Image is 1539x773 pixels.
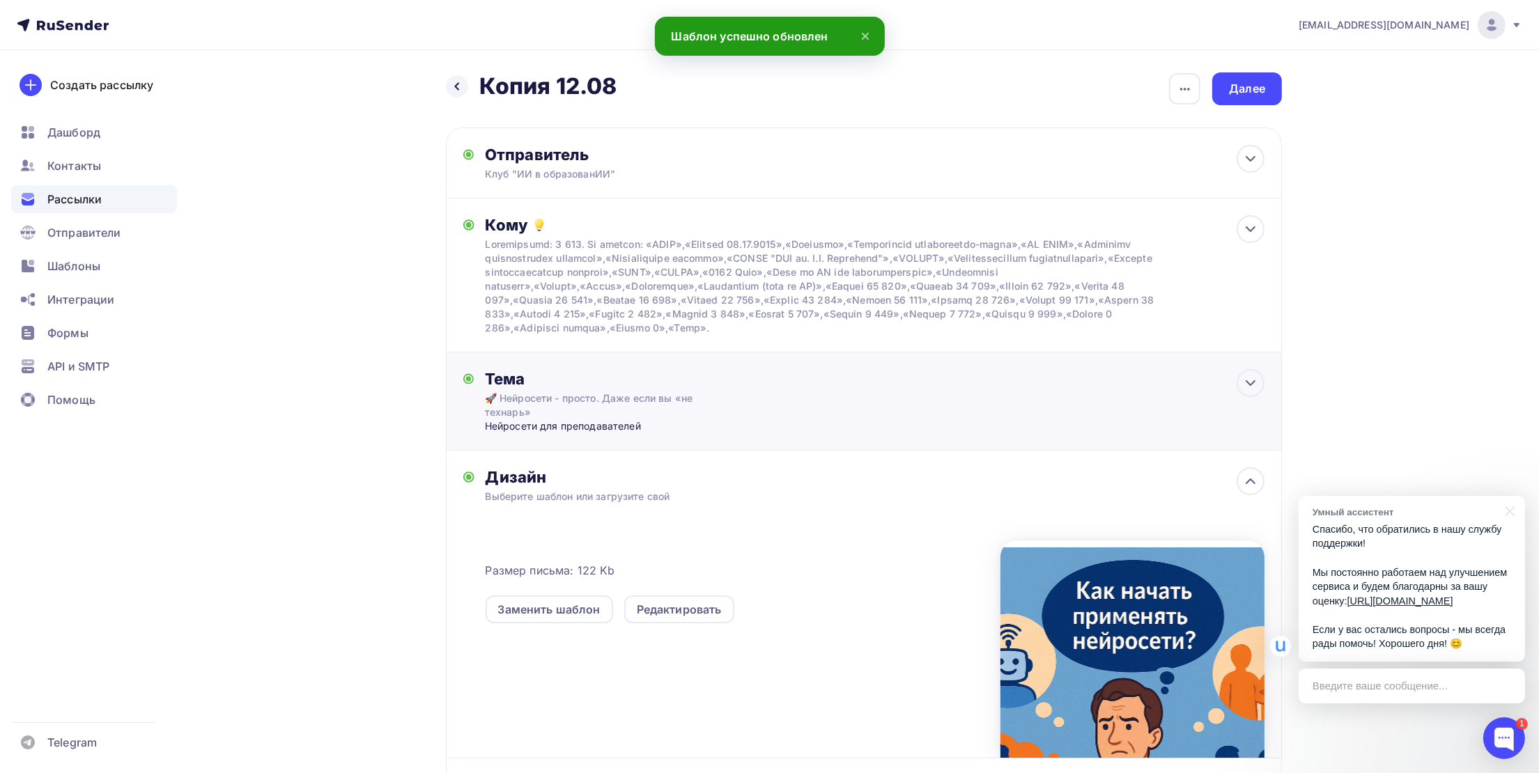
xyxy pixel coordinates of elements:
div: Дизайн [486,467,1265,487]
a: Отправители [11,219,177,247]
span: Размер письма: 122 Kb [486,562,615,579]
a: Рассылки [11,185,177,213]
div: Умный ассистент [1313,506,1497,519]
span: Шаблоны [47,258,100,274]
div: Нейросети для преподавателей [485,419,760,433]
span: Формы [47,325,88,341]
div: 🚀 Нейросети - просто. Даже если вы «не технарь» [485,391,733,419]
a: [URL][DOMAIN_NAME] [1347,595,1453,607]
a: Шаблоны [11,252,177,280]
p: Спасибо, что обратились в нашу службу поддержки! Мы постоянно работаем над улучшением сервиса и б... [1313,522,1511,651]
div: Клуб "ИИ в образованИИ" [485,167,757,181]
img: Умный ассистент [1270,636,1291,657]
h2: Копия 12.08 [479,72,617,100]
span: Рассылки [47,191,102,208]
div: Далее [1229,81,1265,97]
span: API и SMTP [47,358,109,375]
div: Выберите шаблон или загрузите свой [486,490,1187,503]
span: Помощь [47,391,95,408]
div: Введите ваше сообщение... [1299,669,1525,703]
a: Контакты [11,152,177,180]
span: Интеграции [47,291,114,308]
div: Отправитель [485,145,787,164]
div: Заменить шаблон [498,601,601,618]
div: Редактировать [637,601,722,618]
a: Формы [11,319,177,347]
a: [EMAIL_ADDRESS][DOMAIN_NAME] [1299,11,1522,39]
div: Кому [486,215,1265,235]
span: Контакты [47,157,101,174]
div: 1 [1516,718,1528,730]
span: Telegram [47,734,97,751]
div: Loremipsumd: 3 613. Si ametcon: «ADIP»,«Elitsed 08.17.9015»,«Doeiusmo»,«Temporincid utlaboreetdo-... [486,237,1187,335]
a: Дашборд [11,118,177,146]
div: Тема [485,369,760,389]
span: Дашборд [47,124,100,141]
span: Отправители [47,224,121,241]
span: [EMAIL_ADDRESS][DOMAIN_NAME] [1299,18,1469,32]
div: Создать рассылку [50,77,153,93]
